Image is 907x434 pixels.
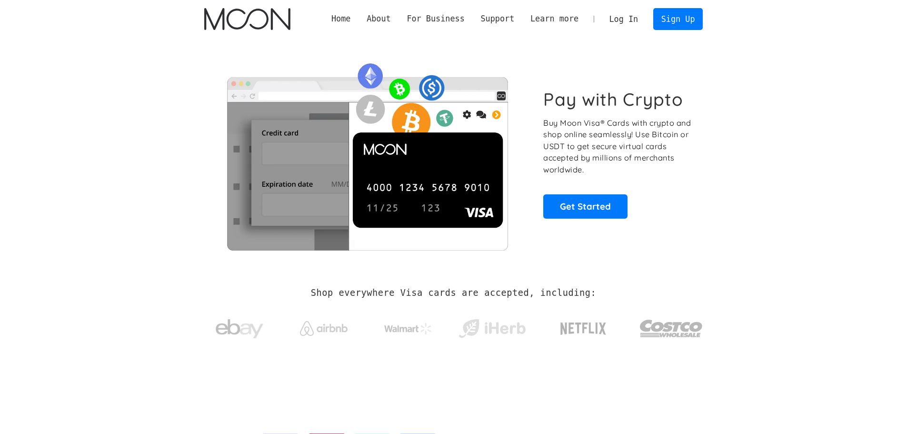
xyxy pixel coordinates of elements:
a: home [204,8,290,30]
div: About [359,13,399,25]
a: ebay [204,304,275,349]
img: Moon Cards let you spend your crypto anywhere Visa is accepted. [204,57,530,250]
div: Learn more [522,13,587,25]
img: Netflix [559,317,607,341]
div: About [367,13,391,25]
img: Moon Logo [204,8,290,30]
img: ebay [216,314,263,344]
img: Airbnb [300,321,348,336]
a: Airbnb [288,312,359,341]
a: Costco [639,301,703,351]
a: Home [323,13,359,25]
a: Sign Up [653,8,703,30]
div: Support [473,13,522,25]
p: Buy Moon Visa® Cards with crypto and shop online seamlessly! Use Bitcoin or USDT to get secure vi... [543,117,692,176]
div: For Business [399,13,473,25]
h1: Pay with Crypto [543,89,683,110]
div: For Business [407,13,464,25]
h2: Shop everywhere Visa cards are accepted, including: [311,288,596,298]
a: Log In [601,9,646,30]
img: iHerb [457,316,528,341]
div: Support [480,13,514,25]
a: iHerb [457,307,528,346]
a: Walmart [372,313,443,339]
div: Learn more [530,13,578,25]
img: Costco [639,311,703,346]
img: Walmart [384,323,432,334]
a: Netflix [541,307,626,345]
a: Get Started [543,194,628,218]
